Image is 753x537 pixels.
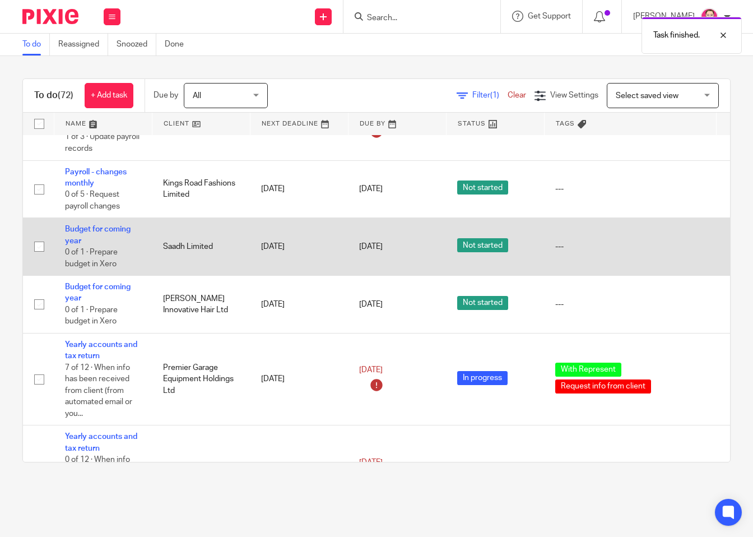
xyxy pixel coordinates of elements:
[472,91,508,99] span: Filter
[22,9,78,24] img: Pixie
[616,92,678,100] span: Select saved view
[250,333,348,425] td: [DATE]
[85,83,133,108] a: + Add task
[22,34,50,55] a: To do
[359,367,383,374] span: [DATE]
[193,92,201,100] span: All
[556,121,575,127] span: Tags
[700,8,718,26] img: Bradley%20-%20Pink.png
[65,248,118,268] span: 0 of 1 · Prepare budget in Xero
[152,218,250,276] td: Saadh Limited
[250,276,348,334] td: [DATE]
[58,34,108,55] a: Reassigned
[250,425,348,518] td: [DATE]
[65,456,132,510] span: 0 of 12 · When info has been received from client (from automated email or you...
[152,160,250,218] td: Kings Road Fashions Limited
[359,300,383,308] span: [DATE]
[250,218,348,276] td: [DATE]
[152,333,250,425] td: Premier Garage Equipment Holdings Ltd
[653,30,700,41] p: Task finished.
[508,91,526,99] a: Clear
[359,185,383,193] span: [DATE]
[359,243,383,251] span: [DATE]
[65,433,137,452] a: Yearly accounts and tax return
[65,191,120,210] span: 0 of 5 · Request payroll changes
[65,283,131,302] a: Budget for coming year
[152,276,250,334] td: [PERSON_NAME] Innovative Hair Ltd
[65,225,131,244] a: Budget for coming year
[457,180,508,195] span: Not started
[65,168,127,187] a: Payroll - changes monthly
[490,91,499,99] span: (1)
[58,91,73,100] span: (72)
[65,364,132,418] span: 7 of 12 · When info has been received from client (from automated email or you...
[457,238,508,252] span: Not started
[555,241,705,252] div: ---
[65,306,118,326] span: 0 of 1 · Prepare budget in Xero
[117,34,156,55] a: Snoozed
[359,459,383,466] span: [DATE]
[555,379,651,394] span: Request info from client
[34,90,73,101] h1: To do
[154,90,178,101] p: Due by
[555,183,705,195] div: ---
[457,371,508,385] span: In progress
[366,13,467,24] input: Search
[165,34,192,55] a: Done
[65,341,137,360] a: Yearly accounts and tax return
[555,363,621,377] span: With Represent
[152,425,250,518] td: [PERSON_NAME] Technologies Ltd
[457,296,508,310] span: Not started
[250,160,348,218] td: [DATE]
[550,91,598,99] span: View Settings
[555,299,705,310] div: ---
